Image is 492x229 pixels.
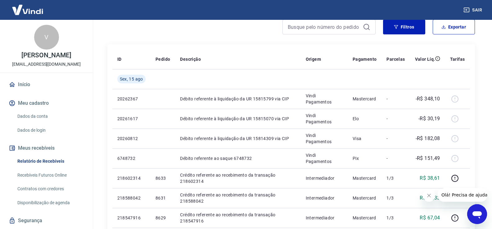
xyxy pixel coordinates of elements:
[117,215,146,221] p: 218547916
[353,215,377,221] p: Mastercard
[7,214,85,227] a: Segurança
[353,175,377,181] p: Mastercard
[180,212,296,224] p: Crédito referente ao recebimento da transação 218547916
[306,175,343,181] p: Intermediador
[156,56,170,62] p: Pedido
[156,215,170,221] p: 8629
[7,96,85,110] button: Meu cadastro
[450,56,465,62] p: Tarifas
[7,141,85,155] button: Meus recebíveis
[438,188,487,202] iframe: Mensagem da empresa
[420,194,440,202] p: R$ 45,33
[306,195,343,201] p: Intermediador
[386,215,405,221] p: 1/3
[386,155,405,161] p: -
[386,135,405,142] p: -
[306,152,343,165] p: Vindi Pagamentos
[180,172,296,184] p: Crédito referente ao recebimento da transação 218602314
[180,116,296,122] p: Débito referente à liquidação da UR 15815070 via CIP
[420,214,440,222] p: R$ 67,04
[7,78,85,91] a: Início
[467,204,487,224] iframe: Botão para abrir a janela de mensagens
[383,20,425,34] button: Filtros
[180,155,296,161] p: Débito referente ao saque 6748732
[306,112,343,125] p: Vindi Pagamentos
[117,155,146,161] p: 6748732
[416,95,440,103] p: -R$ 348,10
[386,56,405,62] p: Parcelas
[180,192,296,204] p: Crédito referente ao recebimento da transação 218588042
[15,155,85,168] a: Relatório de Recebíveis
[15,124,85,137] a: Dados de login
[306,56,321,62] p: Origem
[353,56,377,62] p: Pagamento
[120,76,143,82] span: Sex, 15 ago
[306,215,343,221] p: Intermediador
[117,116,146,122] p: 20261617
[180,135,296,142] p: Débito referente à liquidação da UR 15814309 via CIP
[420,174,440,182] p: R$ 38,61
[180,56,201,62] p: Descrição
[4,4,52,9] span: Olá! Precisa de ajuda?
[386,195,405,201] p: 1/3
[433,20,475,34] button: Exportar
[306,132,343,145] p: Vindi Pagamentos
[12,61,81,68] p: [EMAIL_ADDRESS][DOMAIN_NAME]
[117,175,146,181] p: 218602314
[386,116,405,122] p: -
[306,93,343,105] p: Vindi Pagamentos
[353,135,377,142] p: Visa
[288,22,360,32] input: Busque pelo número do pedido
[117,135,146,142] p: 20260812
[353,96,377,102] p: Mastercard
[416,155,440,162] p: -R$ 151,49
[34,25,59,50] div: V
[462,4,485,16] button: Sair
[15,183,85,195] a: Contratos com credores
[117,96,146,102] p: 20262367
[15,169,85,182] a: Recebíveis Futuros Online
[15,196,85,209] a: Disponibilização de agenda
[416,135,440,142] p: -R$ 182,08
[180,96,296,102] p: Débito referente à liquidação da UR 15815799 via CIP
[156,195,170,201] p: 8631
[353,155,377,161] p: Pix
[15,110,85,123] a: Dados da conta
[423,189,435,202] iframe: Fechar mensagem
[117,56,122,62] p: ID
[386,175,405,181] p: 1/3
[7,0,48,19] img: Vindi
[386,96,405,102] p: -
[156,175,170,181] p: 8633
[415,56,435,62] p: Valor Líq.
[117,195,146,201] p: 218588042
[353,195,377,201] p: Mastercard
[353,116,377,122] p: Elo
[418,115,440,122] p: -R$ 30,19
[21,52,71,59] p: [PERSON_NAME]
